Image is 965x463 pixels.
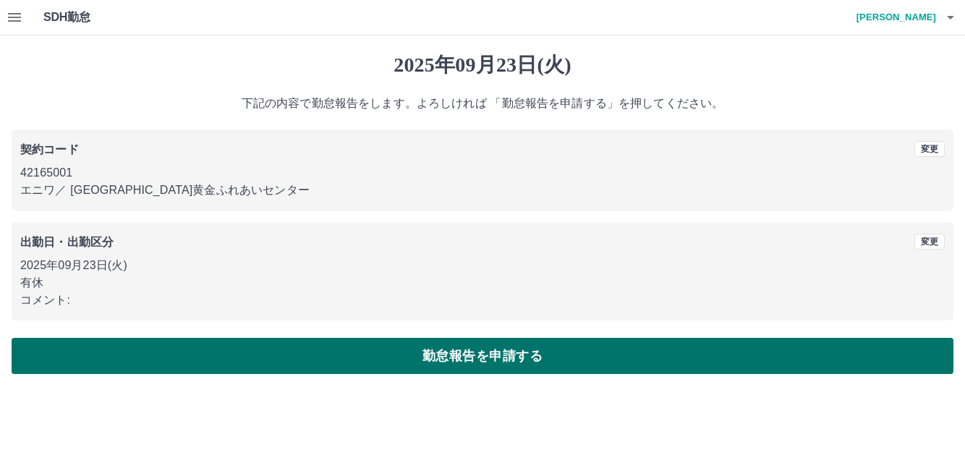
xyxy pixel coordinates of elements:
[12,338,953,374] button: 勤怠報告を申請する
[914,234,945,250] button: 変更
[12,53,953,77] h1: 2025年09月23日(火)
[20,274,945,292] p: 有休
[914,141,945,157] button: 変更
[20,236,114,248] b: 出勤日・出勤区分
[20,257,945,274] p: 2025年09月23日(火)
[20,164,945,182] p: 42165001
[20,182,945,199] p: エニワ ／ [GEOGRAPHIC_DATA]黄金ふれあいセンター
[20,143,79,156] b: 契約コード
[20,292,945,309] p: コメント:
[12,95,953,112] p: 下記の内容で勤怠報告をします。よろしければ 「勤怠報告を申請する」を押してください。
